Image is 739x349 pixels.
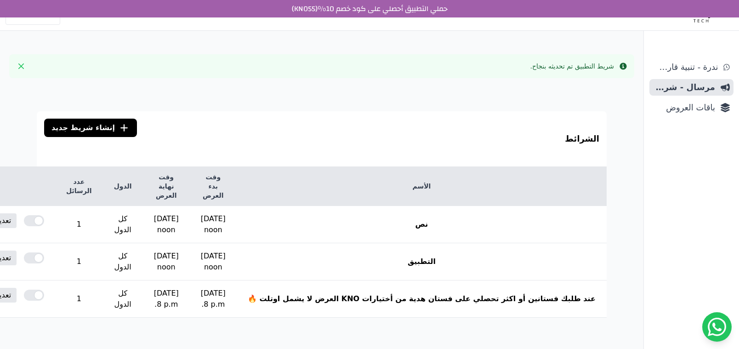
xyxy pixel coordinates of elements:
[143,206,190,243] td: [DATE] noon
[55,280,103,318] td: 1
[190,167,237,206] th: وقت بدء العرض
[653,81,715,94] span: مرسال - شريط دعاية
[292,2,448,16] bdi: حملي التطبيق أحصلي على كود خصم 10%(KNO55)
[237,243,607,280] th: التطبيق
[51,122,115,133] span: إنشاء شريط جديد
[292,3,448,14] a: حملي التطبيق أحصلي على كود خصم 10%(KNO55)
[653,101,715,114] span: باقات العروض
[55,206,103,243] td: 1
[44,119,137,137] a: إنشاء شريط جديد
[143,167,190,206] th: وقت نهاية العرض
[103,206,143,243] td: كل الدول
[530,62,614,71] div: شريط التطبيق تم تحديثه بنجاح.
[565,132,599,145] h3: الشرائط
[14,59,28,74] button: Close
[55,167,103,206] th: عدد الرسائل
[143,280,190,318] td: [DATE] 8 p.m.
[103,243,143,280] td: كل الدول
[190,206,237,243] td: [DATE] noon
[237,167,607,206] th: الأسم
[190,243,237,280] td: [DATE] noon
[103,167,143,206] th: الدول
[55,243,103,280] td: 1
[143,243,190,280] td: [DATE] noon
[103,280,143,318] td: كل الدول
[237,206,607,243] th: نص
[653,61,718,74] span: ندرة - تنبية قارب علي النفاذ
[44,148,137,159] span: إنشاء شريط جديد
[237,280,607,318] th: عند طلبك فستانين أو اكثر تحصلي على فستان هدية من أختيارات KNO العرض لا يشمل اوتلت 🔥
[190,280,237,318] td: [DATE] 8 p.m.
